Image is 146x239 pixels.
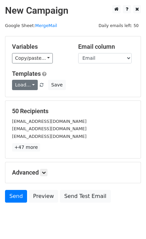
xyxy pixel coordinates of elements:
[12,43,68,50] h5: Variables
[35,23,57,28] a: MergeMail
[96,23,141,28] a: Daily emails left: 50
[5,190,27,203] a: Send
[12,107,134,115] h5: 50 Recipients
[12,134,87,139] small: [EMAIL_ADDRESS][DOMAIN_NAME]
[48,80,65,90] button: Save
[12,143,40,152] a: +47 more
[5,5,141,16] h2: New Campaign
[29,190,58,203] a: Preview
[96,22,141,29] span: Daily emails left: 50
[113,207,146,239] iframe: Chat Widget
[12,126,87,131] small: [EMAIL_ADDRESS][DOMAIN_NAME]
[5,23,57,28] small: Google Sheet:
[12,80,38,90] a: Load...
[12,70,41,77] a: Templates
[12,169,134,176] h5: Advanced
[12,119,87,124] small: [EMAIL_ADDRESS][DOMAIN_NAME]
[78,43,134,50] h5: Email column
[60,190,111,203] a: Send Test Email
[12,53,53,63] a: Copy/paste...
